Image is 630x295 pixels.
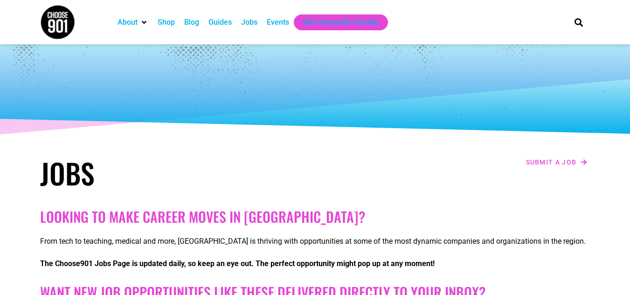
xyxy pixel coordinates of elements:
h2: Looking to make career moves in [GEOGRAPHIC_DATA]? [40,208,590,225]
a: Submit a job [523,156,590,168]
h1: Jobs [40,156,311,190]
div: About [113,14,153,30]
nav: Main nav [113,14,559,30]
span: Submit a job [526,159,577,165]
p: From tech to teaching, medical and more, [GEOGRAPHIC_DATA] is thriving with opportunities at some... [40,236,590,247]
a: Jobs [241,17,257,28]
a: Shop [158,17,175,28]
a: Blog [184,17,199,28]
strong: The Choose901 Jobs Page is updated daily, so keep an eye out. The perfect opportunity might pop u... [40,259,435,268]
a: Events [267,17,289,28]
a: Guides [208,17,232,28]
a: About [118,17,138,28]
div: Search [571,14,586,30]
a: Get Choose901 Emails [303,17,379,28]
